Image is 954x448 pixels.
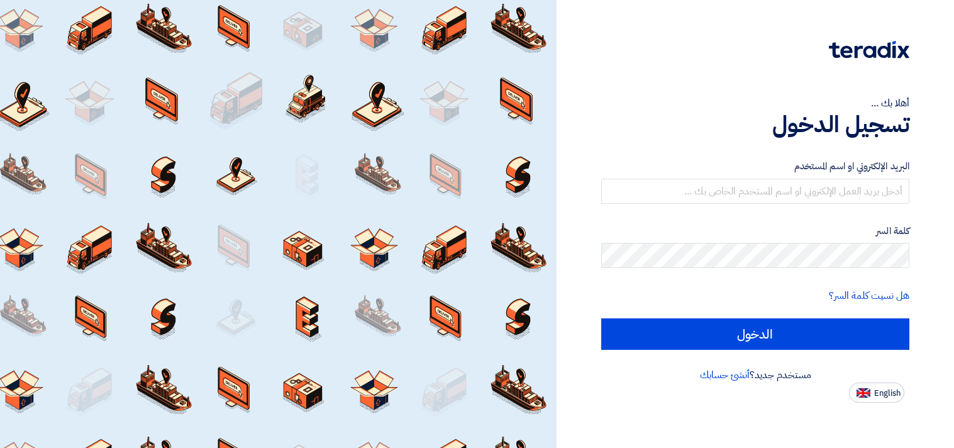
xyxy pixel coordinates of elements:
h1: تسجيل الدخول [601,111,909,138]
img: Teradix logo [829,41,909,59]
span: English [874,389,901,398]
a: هل نسيت كلمة السر؟ [829,288,909,303]
label: كلمة السر [601,224,909,238]
a: أنشئ حسابك [700,367,750,383]
input: الدخول [601,318,909,350]
div: أهلا بك ... [601,96,909,111]
div: مستخدم جديد؟ [601,367,909,383]
input: أدخل بريد العمل الإلكتروني او اسم المستخدم الخاص بك ... [601,179,909,204]
button: English [849,383,904,403]
img: en-US.png [857,388,870,398]
label: البريد الإلكتروني او اسم المستخدم [601,159,909,174]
